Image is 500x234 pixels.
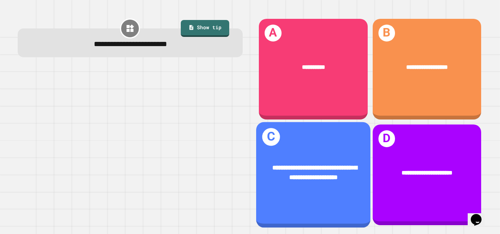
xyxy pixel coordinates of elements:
iframe: chat widget [468,203,492,226]
h1: C [262,128,280,146]
h1: D [378,130,395,147]
h1: B [378,25,395,41]
a: Show tip [181,20,229,37]
h1: A [265,25,282,41]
